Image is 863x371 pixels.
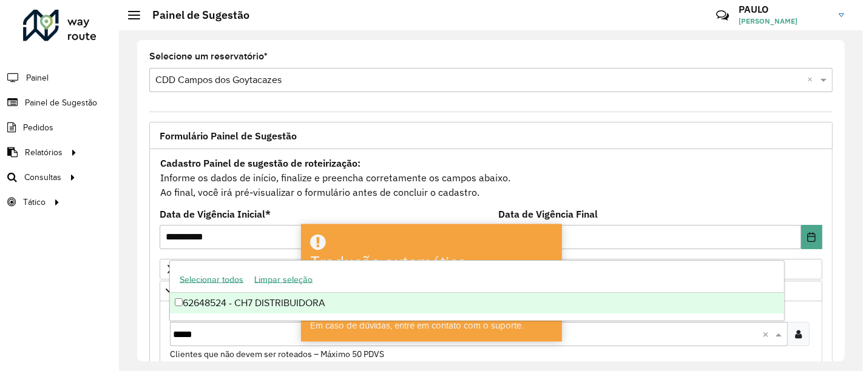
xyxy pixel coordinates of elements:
[160,157,360,169] font: Cadastro Painel de sugestão de roteirização:
[25,148,63,157] font: Relatórios
[23,123,53,132] font: Pedidos
[160,172,510,184] font: Informe os dados de início, finalize e preencha corretamente os campos abaixo.
[26,73,49,82] font: Painel
[180,275,243,284] font: Selecionar todos
[801,225,822,249] button: Escolha a data
[152,8,249,22] font: Painel de Sugestão
[170,293,783,313] div: 62648524 - CH7 DISTRIBUIDORA
[170,349,384,359] font: Clientes que não devem ser roteados – Máximo 50 PDVS
[254,275,313,284] font: Limpar seleção
[160,281,822,301] a: Preservar Cliente - Devem ficar no buffer, não roteirizar
[762,327,773,341] span: Clear all
[160,208,265,220] font: Data de Vigência Inicial
[160,259,822,279] a: Priorizar Cliente - Não pode ficar no buffer
[807,73,817,87] span: Clear all
[249,270,318,289] button: Limpar seleção
[739,3,768,15] font: PAULO
[498,208,598,220] font: Data de Vigência Final
[310,321,523,330] font: Em caso de dúvidas, entre em contato com o suporte.
[169,260,784,321] ng-dropdown-panel: Lista de opções
[160,186,479,198] font: Ao final, você irá pré-visualizar o formulário antes de concluir o cadastro.
[174,270,249,289] button: Selecionar todos
[709,2,736,28] a: Contato Rápido
[310,253,467,272] font: Tradução automática
[25,98,97,107] font: Painel de Sugestão
[24,173,61,182] font: Consultas
[149,51,264,61] font: Selecione um reservatório
[160,130,297,142] font: Formulário Painel de Sugestão
[739,16,797,25] font: [PERSON_NAME]
[23,198,46,207] font: Tático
